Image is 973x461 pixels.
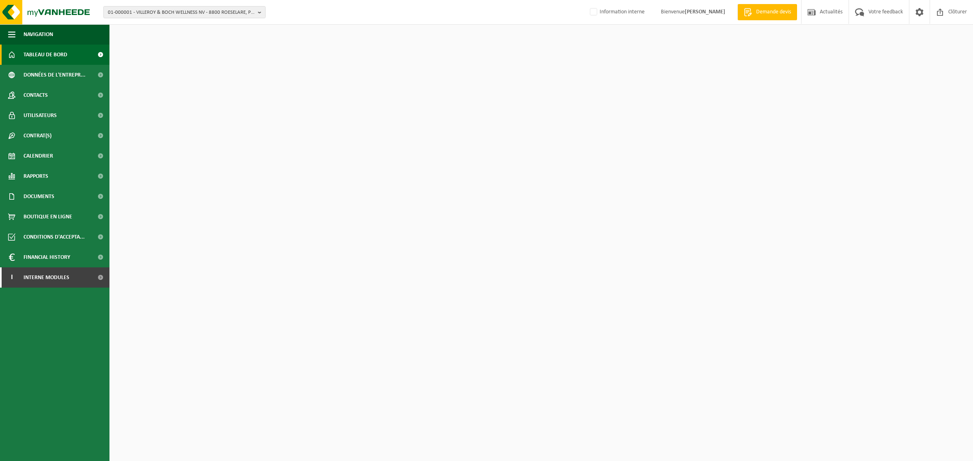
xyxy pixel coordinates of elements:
span: Rapports [24,166,48,186]
span: Données de l'entrepr... [24,65,86,85]
span: Conditions d'accepta... [24,227,85,247]
span: Boutique en ligne [24,207,72,227]
span: Navigation [24,24,53,45]
span: Financial History [24,247,70,267]
span: I [8,267,15,288]
button: 01-000001 - VILLEROY & BOCH WELLNESS NV - 8800 ROESELARE, POPULIERSTRAAT 1 [103,6,266,18]
span: Demande devis [754,8,793,16]
span: Tableau de bord [24,45,67,65]
strong: [PERSON_NAME] [685,9,725,15]
span: Contrat(s) [24,126,51,146]
span: Utilisateurs [24,105,57,126]
span: Calendrier [24,146,53,166]
span: Documents [24,186,54,207]
span: 01-000001 - VILLEROY & BOCH WELLNESS NV - 8800 ROESELARE, POPULIERSTRAAT 1 [108,6,255,19]
label: Information interne [588,6,645,18]
span: Contacts [24,85,48,105]
span: Interne modules [24,267,69,288]
a: Demande devis [737,4,797,20]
